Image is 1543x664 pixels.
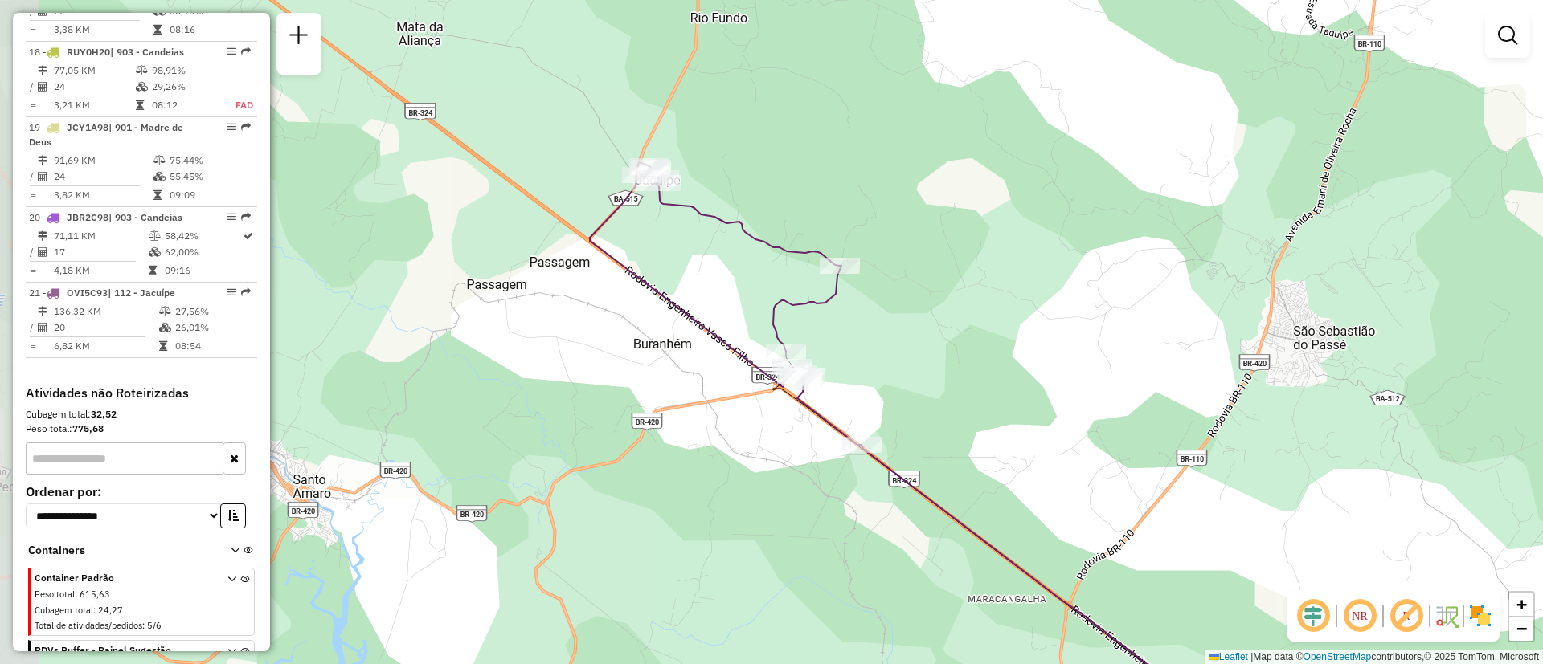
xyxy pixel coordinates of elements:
a: Nova sessão e pesquisa [283,19,315,55]
i: Total de Atividades [38,172,47,181]
i: % de utilização do peso [136,66,148,75]
i: Total de Atividades [38,323,47,332]
td: 98,91% [151,63,218,79]
td: 4,18 KM [53,263,148,279]
em: Opções [227,47,236,56]
i: % de utilização do peso [153,156,166,165]
span: : [142,620,145,631]
td: 55,45% [169,169,250,185]
span: 615,63 [80,589,110,600]
i: Tempo total em rota [136,100,144,110]
i: Tempo total em rota [149,266,157,275]
em: Opções [227,122,236,132]
span: RUY0H20 [67,46,110,58]
em: Rota exportada [241,47,251,56]
span: : [93,605,96,616]
td: 20 [53,320,158,336]
span: JBR2C98 [67,211,108,223]
h4: Atividades não Roteirizadas [26,385,257,401]
a: OpenStreetMap [1304,651,1372,662]
td: 26,01% [174,320,251,336]
span: Total de atividades/pedidos [35,620,142,631]
i: Tempo total em rota [153,25,162,35]
span: − [1516,618,1527,638]
td: 3,38 KM [53,22,153,38]
td: / [29,169,37,185]
label: Ordenar por: [26,482,257,501]
div: Peso total: [26,422,257,436]
span: Peso total [35,589,75,600]
td: 6,82 KM [53,338,158,354]
a: Zoom out [1509,617,1533,641]
td: 62,00% [164,244,242,260]
span: | 112 - Jacuípe [108,287,175,299]
td: 08:12 [151,97,218,113]
img: Fluxo de ruas [1434,603,1459,629]
td: 08:16 [169,22,250,38]
td: 09:16 [164,263,242,279]
i: Distância Total [38,231,47,241]
span: Exibir rótulo [1387,597,1426,635]
td: = [29,338,37,354]
em: Rota exportada [241,287,251,297]
span: Containers [28,542,210,559]
a: Exibir filtros [1492,19,1524,51]
td: = [29,22,37,38]
span: 18 - [29,46,184,58]
div: Cubagem total: [26,407,257,422]
em: Opções [227,212,236,222]
i: % de utilização do peso [159,307,171,316]
span: | 901 - Madre de Deus [29,121,183,148]
td: 71,11 KM [53,228,148,244]
i: Total de Atividades [38,247,47,257]
span: OVI5C93 [67,287,108,299]
div: Map data © contributors,© 2025 TomTom, Microsoft [1205,650,1543,664]
td: 27,56% [174,303,251,320]
td: 91,69 KM [53,153,153,169]
span: 21 - [29,287,175,299]
i: % de utilização da cubagem [149,247,161,257]
em: Rota exportada [241,212,251,222]
a: Leaflet [1209,651,1248,662]
td: 08:54 [174,338,251,354]
span: Cubagem total [35,605,93,616]
i: Distância Total [38,66,47,75]
span: PDVs Buffer - Painel Sugestão [35,643,208,658]
span: | 903 - Candeias [110,46,184,58]
i: Distância Total [38,156,47,165]
span: | [1250,651,1253,662]
td: = [29,263,37,279]
i: Tempo total em rota [159,341,167,351]
em: Rota exportada [241,122,251,132]
span: JCY1A98 [67,121,108,133]
i: Rota otimizada [244,231,253,241]
img: Exibir/Ocultar setores [1467,603,1493,629]
td: 29,26% [151,79,218,95]
button: Ordem crescente [220,503,246,528]
td: 3,21 KM [53,97,135,113]
em: Opções [227,287,236,297]
td: = [29,187,37,203]
span: + [1516,594,1527,614]
i: Distância Total [38,307,47,316]
span: Ocultar NR [1340,597,1379,635]
td: / [29,79,37,95]
td: 3,82 KM [53,187,153,203]
span: Ocultar deslocamento [1294,597,1332,635]
i: % de utilização do peso [149,231,161,241]
i: % de utilização da cubagem [153,172,166,181]
td: 75,44% [169,153,250,169]
span: 24,27 [98,605,123,616]
td: = [29,97,37,113]
td: 09:09 [169,187,250,203]
i: Tempo total em rota [153,190,162,200]
span: : [75,589,77,600]
td: FAD [218,97,254,113]
span: 20 - [29,211,182,223]
i: % de utilização da cubagem [159,323,171,332]
td: 24 [53,79,135,95]
span: Container Padrão [35,571,208,585]
td: / [29,320,37,336]
a: Zoom in [1509,593,1533,617]
span: 19 - [29,121,183,148]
